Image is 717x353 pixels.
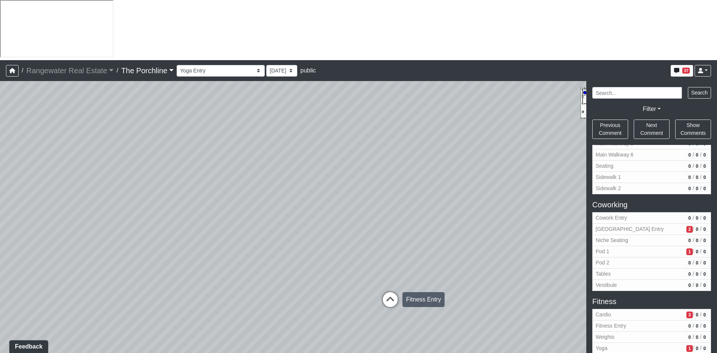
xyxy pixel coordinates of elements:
[596,270,683,278] span: Tables
[592,149,711,161] button: Main Walkway 60/0/0
[596,259,683,267] span: Pod 2
[702,174,708,181] span: # of resolved comments in revision
[596,344,683,352] span: Yoga
[596,214,683,222] span: Cowork Entry
[693,270,694,278] span: /
[592,87,682,99] input: Search
[702,312,708,318] span: # of resolved comments in revision
[694,345,700,352] span: # of QA/customer approval comments in revision
[686,163,692,170] span: # of open/more info comments in revision
[592,332,711,343] button: Weights0/0/0
[592,280,711,291] button: Vestibule0/0/0
[592,235,711,246] button: Niche Seating0/0/0
[700,236,702,244] span: /
[702,271,708,278] span: # of resolved comments in revision
[686,185,692,192] span: # of open/more info comments in revision
[592,161,711,172] button: Seating0/0/0
[693,162,694,170] span: /
[700,214,702,222] span: /
[702,248,708,255] span: # of resolved comments in revision
[634,120,670,139] button: Next Comment
[592,321,711,332] button: Fitness Entry0/0/0
[643,106,661,112] a: Filter
[592,297,711,306] h5: Fitness
[596,322,683,330] span: Fitness Entry
[702,323,708,329] span: # of resolved comments in revision
[640,122,663,136] span: Next Comment
[114,63,121,78] span: /
[686,174,692,181] span: # of open/more info comments in revision
[693,173,694,181] span: /
[592,309,711,321] button: Cardio3/0/0
[694,163,700,170] span: # of QA/customer approval comments in revision
[592,269,711,280] button: Tables0/0/0
[702,185,708,192] span: # of resolved comments in revision
[693,214,694,222] span: /
[686,248,692,255] span: # of open/more info comments in revision
[686,323,692,329] span: # of open/more info comments in revision
[702,152,708,158] span: # of resolved comments in revision
[592,257,711,269] button: Pod 20/0/0
[596,162,683,170] span: Seating
[700,333,702,341] span: /
[599,122,622,136] span: Previous Comment
[694,248,700,255] span: # of QA/customer approval comments in revision
[702,215,708,222] span: # of resolved comments in revision
[700,248,702,256] span: /
[592,200,711,209] h5: Coworking
[596,185,683,192] span: Sidewalk 2
[694,215,700,222] span: # of QA/customer approval comments in revision
[596,225,683,233] span: [GEOGRAPHIC_DATA] Entry
[700,322,702,330] span: /
[686,226,692,233] span: # of open/more info comments in revision
[700,185,702,192] span: /
[596,333,683,341] span: Weights
[26,63,114,78] a: Rangewater Real Estate
[686,237,692,244] span: # of open/more info comments in revision
[694,260,700,266] span: # of QA/customer approval comments in revision
[693,248,694,256] span: /
[700,151,702,159] span: /
[675,120,711,139] button: Show Comments
[680,122,706,136] span: Show Comments
[694,323,700,329] span: # of QA/customer approval comments in revision
[700,311,702,319] span: /
[694,185,700,192] span: # of QA/customer approval comments in revision
[688,87,711,99] button: Search
[693,311,694,319] span: /
[686,271,692,278] span: # of open/more info comments in revision
[700,173,702,181] span: /
[694,312,700,318] span: # of QA/customer approval comments in revision
[694,174,700,181] span: # of QA/customer approval comments in revision
[693,259,694,267] span: /
[702,334,708,341] span: # of resolved comments in revision
[700,344,702,352] span: /
[693,344,694,352] span: /
[596,281,683,289] span: Vestibule
[693,236,694,244] span: /
[596,311,683,319] span: Cardio
[121,63,174,78] a: The Porchline
[592,224,711,235] button: [GEOGRAPHIC_DATA] Entry2/0/0
[592,172,711,183] button: Sidewalk 10/0/0
[592,246,711,257] button: Pod 11/0/0
[592,183,711,194] button: Sidewalk 20/0/0
[596,248,683,256] span: Pod 1
[686,334,692,341] span: # of open/more info comments in revision
[682,68,690,74] span: 37
[702,345,708,352] span: # of resolved comments in revision
[702,282,708,289] span: # of resolved comments in revision
[686,215,692,222] span: # of open/more info comments in revision
[671,65,693,77] button: 37
[686,152,692,158] span: # of open/more info comments in revision
[693,281,694,289] span: /
[694,152,700,158] span: # of QA/customer approval comments in revision
[596,173,683,181] span: Sidewalk 1
[702,237,708,244] span: # of resolved comments in revision
[694,334,700,341] span: # of QA/customer approval comments in revision
[694,271,700,278] span: # of QA/customer approval comments in revision
[686,260,692,266] span: # of open/more info comments in revision
[403,292,445,307] div: Fitness Entry
[596,151,683,159] span: Main Walkway 6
